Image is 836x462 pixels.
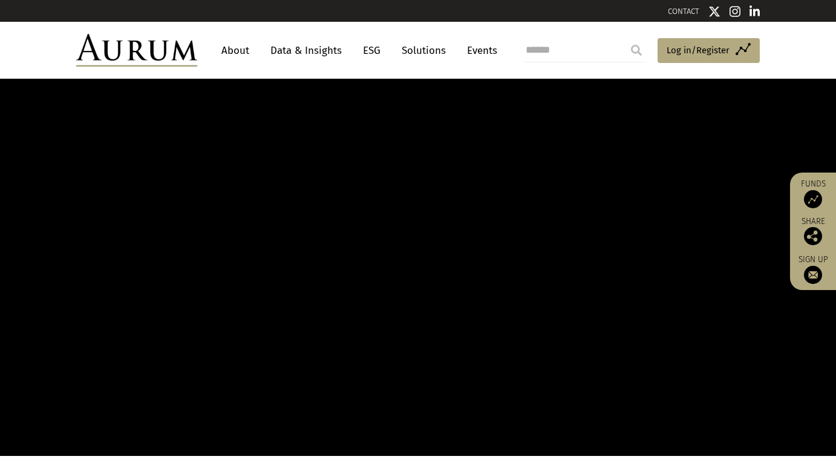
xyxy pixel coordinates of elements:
img: Aurum [76,34,197,67]
img: Sign up to our newsletter [804,266,822,284]
a: Data & Insights [264,39,348,62]
img: Linkedin icon [749,5,760,18]
a: ESG [357,39,387,62]
a: CONTACT [668,7,699,16]
a: Events [461,39,497,62]
input: Submit [624,38,648,62]
img: Share this post [804,227,822,245]
a: Sign up [796,254,830,284]
img: Instagram icon [730,5,740,18]
img: Twitter icon [708,5,720,18]
a: Log in/Register [658,38,760,64]
span: Log in/Register [667,43,730,58]
img: Access Funds [804,190,822,208]
a: Funds [796,179,830,208]
a: Solutions [396,39,452,62]
a: About [215,39,255,62]
div: Share [796,217,830,245]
